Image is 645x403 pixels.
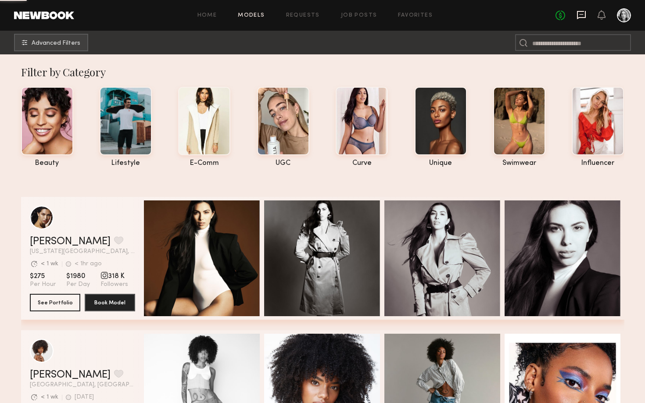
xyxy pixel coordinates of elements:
div: lifestyle [100,160,152,167]
button: Book Model [85,294,135,311]
span: Advanced Filters [32,40,80,46]
div: UGC [257,160,309,167]
span: Per Day [66,281,90,289]
a: Requests [286,13,320,18]
span: 318 K [100,272,128,281]
a: Favorites [398,13,433,18]
a: Job Posts [341,13,377,18]
a: [PERSON_NAME] [30,370,111,380]
div: [DATE] [75,394,94,400]
div: swimwear [493,160,545,167]
div: Filter by Category [21,65,624,79]
a: Models [238,13,265,18]
div: influencer [572,160,624,167]
div: < 1 wk [41,394,58,400]
button: Advanced Filters [14,34,88,51]
div: < 1 wk [41,261,58,267]
a: [PERSON_NAME] [30,236,111,247]
div: e-comm [178,160,230,167]
span: $1980 [66,272,90,281]
span: [US_STATE][GEOGRAPHIC_DATA], [GEOGRAPHIC_DATA] [30,249,135,255]
a: Home [197,13,217,18]
span: $275 [30,272,56,281]
div: beauty [21,160,73,167]
button: See Portfolio [30,294,80,311]
span: [GEOGRAPHIC_DATA], [GEOGRAPHIC_DATA] [30,382,135,388]
div: unique [415,160,467,167]
div: curve [336,160,388,167]
div: < 1hr ago [75,261,102,267]
span: Per Hour [30,281,56,289]
span: Followers [100,281,128,289]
